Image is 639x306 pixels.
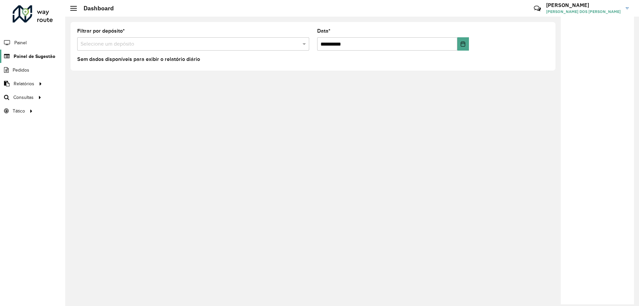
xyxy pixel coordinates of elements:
[13,108,25,115] span: Tático
[13,67,29,74] span: Pedidos
[77,5,114,12] h2: Dashboard
[14,39,27,46] span: Painel
[546,9,621,15] span: [PERSON_NAME] DOS [PERSON_NAME]
[14,53,55,60] span: Painel de Sugestão
[530,1,544,16] a: Contato Rápido
[457,37,469,51] button: Choose Date
[14,80,34,87] span: Relatórios
[317,27,330,35] label: Data
[77,55,200,63] label: Sem dados disponíveis para exibir o relatório diário
[77,27,125,35] label: Filtrar por depósito
[13,94,34,101] span: Consultas
[546,2,621,8] h3: [PERSON_NAME]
